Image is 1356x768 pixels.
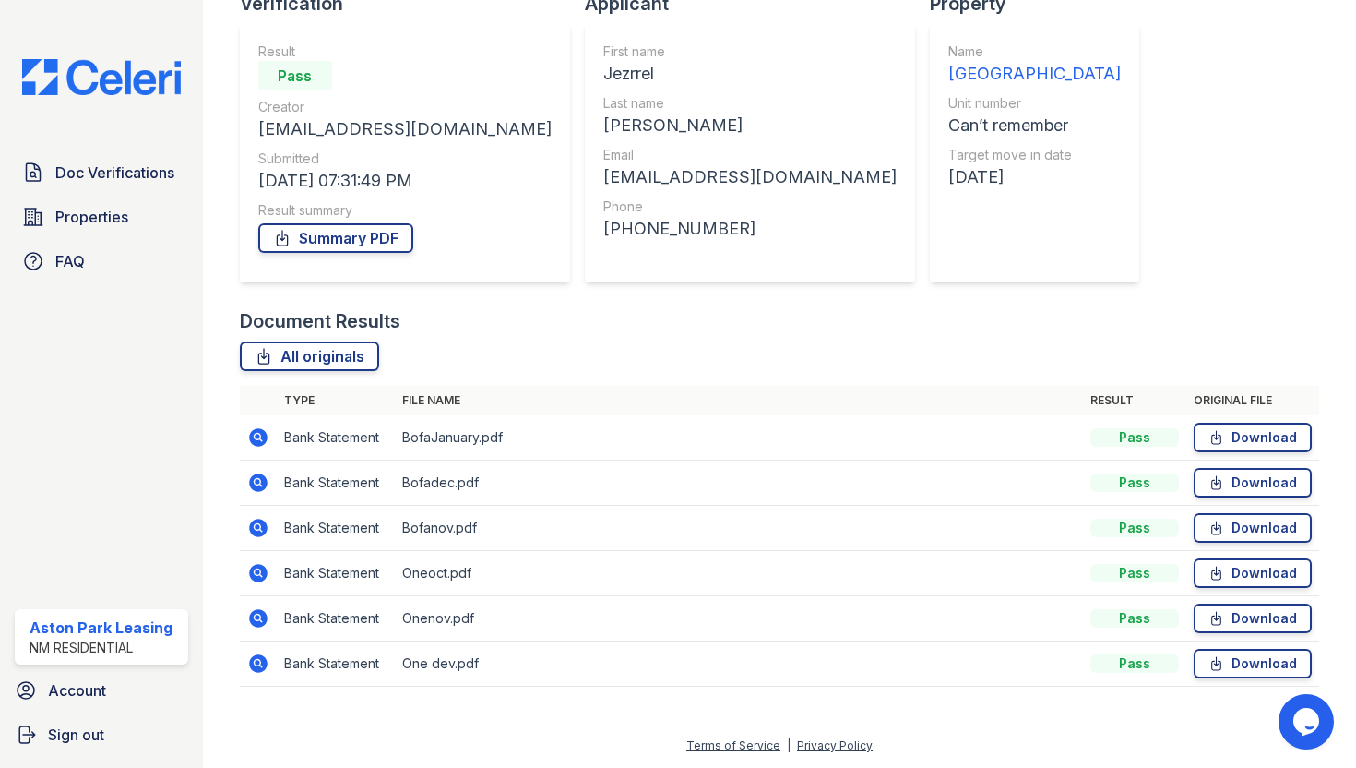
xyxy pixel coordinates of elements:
div: [GEOGRAPHIC_DATA] [948,61,1121,87]
a: Download [1194,423,1312,452]
td: Bank Statement [277,642,395,687]
a: Download [1194,468,1312,498]
div: Pass [1090,564,1179,582]
div: First name [603,42,897,61]
div: Pass [1090,428,1179,447]
div: [DATE] 07:31:49 PM [258,168,552,194]
a: Doc Verifications [15,154,188,191]
td: Onenov.pdf [395,596,1083,642]
td: BofaJanuary.pdf [395,415,1083,461]
th: Original file [1186,386,1319,415]
span: Doc Verifications [55,162,174,184]
a: Download [1194,513,1312,543]
div: Unit number [948,94,1121,113]
div: Name [948,42,1121,61]
th: Type [277,386,395,415]
a: Name [GEOGRAPHIC_DATA] [948,42,1121,87]
td: Bank Statement [277,461,395,506]
div: Target move in date [948,146,1121,164]
a: Summary PDF [258,223,413,253]
td: Bank Statement [277,551,395,596]
a: Sign out [7,716,196,753]
div: Pass [1090,654,1179,673]
td: Bofadec.pdf [395,461,1083,506]
div: | [787,738,791,752]
a: FAQ [15,243,188,280]
div: NM Residential [30,639,172,657]
div: [EMAIL_ADDRESS][DOMAIN_NAME] [258,116,552,142]
th: Result [1083,386,1186,415]
div: Pass [258,61,332,90]
div: Result [258,42,552,61]
span: FAQ [55,250,85,272]
div: Result summary [258,201,552,220]
div: [EMAIL_ADDRESS][DOMAIN_NAME] [603,164,897,190]
div: Pass [1090,609,1179,628]
a: Privacy Policy [797,738,873,752]
td: Bank Statement [277,415,395,461]
td: Bofanov.pdf [395,506,1083,551]
a: Properties [15,198,188,235]
div: [PHONE_NUMBER] [603,216,897,242]
span: Account [48,679,106,702]
td: Bank Statement [277,596,395,642]
div: Submitted [258,150,552,168]
div: Last name [603,94,897,113]
div: Creator [258,98,552,116]
a: All originals [240,342,379,371]
span: Sign out [48,724,104,746]
div: Jezrrel [603,61,897,87]
th: File name [395,386,1083,415]
a: Download [1194,558,1312,588]
iframe: chat widget [1279,694,1338,750]
td: Oneoct.pdf [395,551,1083,596]
div: [PERSON_NAME] [603,113,897,138]
a: Download [1194,649,1312,678]
span: Properties [55,206,128,228]
div: Phone [603,198,897,216]
div: [DATE] [948,164,1121,190]
div: Pass [1090,519,1179,537]
a: Terms of Service [686,738,780,752]
div: Aston Park Leasing [30,617,172,639]
div: Document Results [240,308,400,334]
div: Email [603,146,897,164]
div: Pass [1090,474,1179,492]
td: Bank Statement [277,506,395,551]
img: CE_Logo_Blue-a8612792a0a2168367f1c8372b55b34899dd931a85d93a1a3d3e32e68fde9ad4.png [7,59,196,95]
div: Can’t remember [948,113,1121,138]
a: Download [1194,604,1312,633]
td: One dev.pdf [395,642,1083,687]
a: Account [7,672,196,709]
